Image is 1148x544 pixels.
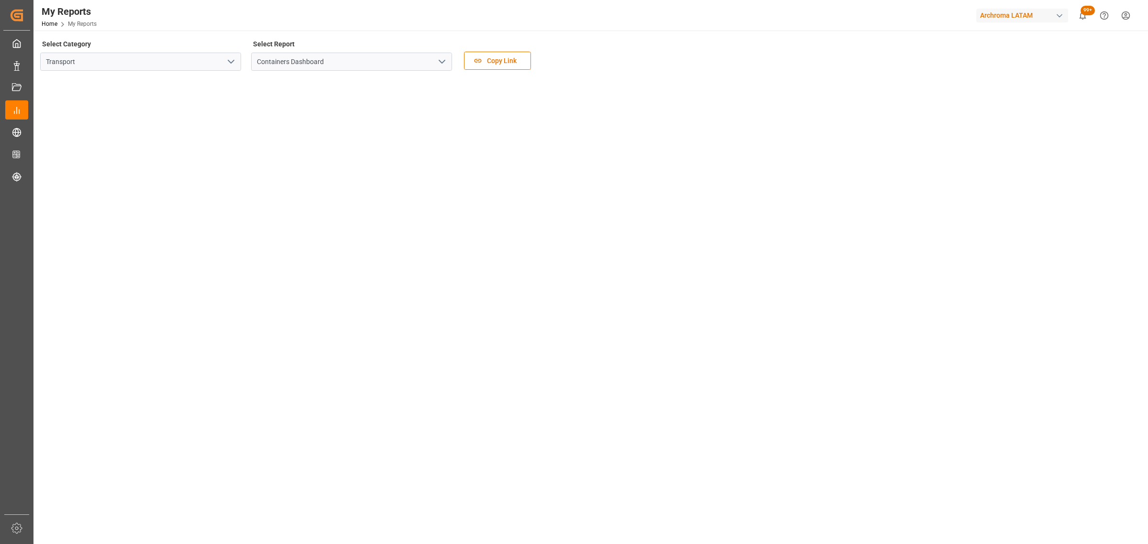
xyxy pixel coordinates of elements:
button: Archroma LATAM [976,6,1072,24]
input: Type to search/select [251,53,452,71]
div: My Reports [42,4,97,19]
button: open menu [434,54,449,69]
a: Home [42,21,57,27]
input: Type to search/select [40,53,241,71]
label: Select Category [40,37,92,51]
span: 99+ [1081,6,1095,15]
button: Copy Link [464,52,531,70]
button: Help Center [1093,5,1115,26]
button: show 100 new notifications [1072,5,1093,26]
button: open menu [223,54,238,69]
span: Copy Link [482,56,521,66]
label: Select Report [251,37,296,51]
div: Archroma LATAM [976,9,1068,22]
